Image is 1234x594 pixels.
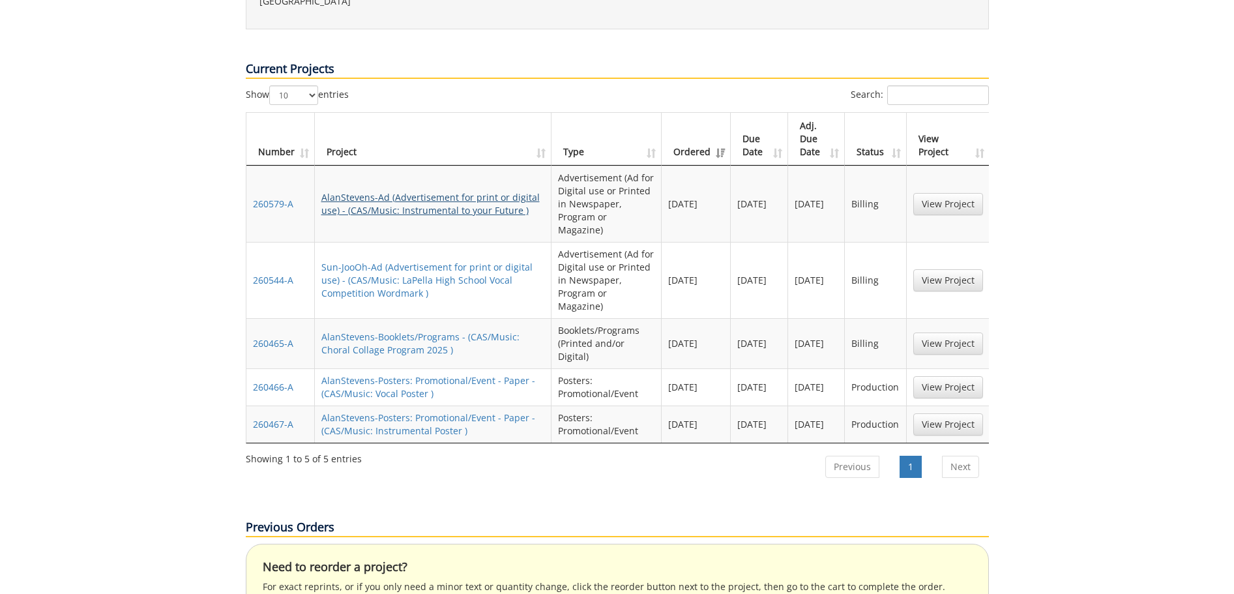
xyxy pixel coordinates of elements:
p: Previous Orders [246,519,989,537]
th: Type: activate to sort column ascending [551,113,662,166]
a: AlanStevens-Ad (Advertisement for print or digital use) - (CAS/Music: Instrumental to your Future ) [321,191,540,216]
td: Production [845,368,906,406]
th: Number: activate to sort column ascending [246,113,315,166]
a: AlanStevens-Posters: Promotional/Event - Paper - (CAS/Music: Vocal Poster ) [321,374,535,400]
a: View Project [913,376,983,398]
a: 260579-A [253,198,293,210]
td: [DATE] [731,242,788,318]
td: [DATE] [731,318,788,368]
td: [DATE] [662,318,731,368]
th: Project: activate to sort column ascending [315,113,552,166]
select: Showentries [269,85,318,105]
a: Next [942,456,979,478]
a: AlanStevens-Posters: Promotional/Event - Paper - (CAS/Music: Instrumental Poster ) [321,411,535,437]
td: [DATE] [788,166,845,242]
h4: Need to reorder a project? [263,561,972,574]
th: Status: activate to sort column ascending [845,113,906,166]
a: View Project [913,193,983,215]
td: [DATE] [788,368,845,406]
td: Advertisement (Ad for Digital use or Printed in Newspaper, Program or Magazine) [551,166,662,242]
td: Posters: Promotional/Event [551,406,662,443]
a: View Project [913,269,983,291]
td: [DATE] [731,166,788,242]
th: Ordered: activate to sort column ascending [662,113,731,166]
th: View Project: activate to sort column ascending [907,113,990,166]
td: Production [845,406,906,443]
td: [DATE] [662,242,731,318]
td: Advertisement (Ad for Digital use or Printed in Newspaper, Program or Magazine) [551,242,662,318]
a: AlanStevens-Booklets/Programs - (CAS/Music: Choral Collage Program 2025 ) [321,331,520,356]
label: Show entries [246,85,349,105]
div: Showing 1 to 5 of 5 entries [246,447,362,466]
td: [DATE] [731,368,788,406]
a: 1 [900,456,922,478]
a: View Project [913,413,983,436]
td: [DATE] [662,406,731,443]
td: [DATE] [788,406,845,443]
a: 260466-A [253,381,293,393]
td: [DATE] [662,368,731,406]
a: 260544-A [253,274,293,286]
td: [DATE] [788,318,845,368]
td: Billing [845,242,906,318]
label: Search: [851,85,989,105]
a: Sun-JooOh-Ad (Advertisement for print or digital use) - (CAS/Music: LaPella High School Vocal Com... [321,261,533,299]
td: Billing [845,166,906,242]
a: Previous [825,456,879,478]
a: 260467-A [253,418,293,430]
th: Adj. Due Date: activate to sort column ascending [788,113,845,166]
input: Search: [887,85,989,105]
td: Posters: Promotional/Event [551,368,662,406]
a: 260465-A [253,337,293,349]
td: [DATE] [788,242,845,318]
a: View Project [913,333,983,355]
td: [DATE] [731,406,788,443]
th: Due Date: activate to sort column ascending [731,113,788,166]
td: Booklets/Programs (Printed and/or Digital) [551,318,662,368]
td: [DATE] [662,166,731,242]
p: Current Projects [246,61,989,79]
td: Billing [845,318,906,368]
